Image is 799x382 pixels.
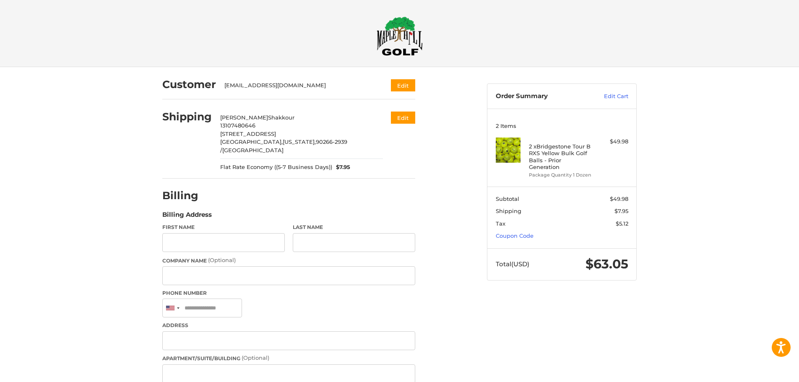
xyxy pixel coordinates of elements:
[496,260,529,268] span: Total (USD)
[586,256,628,272] span: $63.05
[162,189,211,202] h2: Billing
[220,138,283,145] span: [GEOGRAPHIC_DATA],
[162,210,212,223] legend: Billing Address
[162,223,285,231] label: First Name
[163,299,182,317] div: United States: +1
[496,195,519,202] span: Subtotal
[391,112,415,124] button: Edit
[595,138,628,146] div: $49.98
[220,163,332,172] span: Flat Rate Economy ((5-7 Business Days))
[529,172,593,179] li: Package Quantity 1 Dozen
[391,79,415,91] button: Edit
[222,147,284,153] span: [GEOGRAPHIC_DATA]
[496,208,521,214] span: Shipping
[220,122,255,129] span: 13107480646
[332,163,351,172] span: $7.95
[496,232,534,239] a: Coupon Code
[162,78,216,91] h2: Customer
[496,220,505,227] span: Tax
[220,114,268,121] span: [PERSON_NAME]
[162,256,415,265] label: Company Name
[614,208,628,214] span: $7.95
[496,122,628,129] h3: 2 Items
[208,257,236,263] small: (Optional)
[162,110,212,123] h2: Shipping
[220,138,347,153] span: 90266-2939 /
[283,138,316,145] span: [US_STATE],
[496,92,586,101] h3: Order Summary
[377,16,423,56] img: Maple Hill Golf
[162,322,415,329] label: Address
[610,195,628,202] span: $49.98
[586,92,628,101] a: Edit Cart
[293,223,415,231] label: Last Name
[224,81,375,90] div: [EMAIL_ADDRESS][DOMAIN_NAME]
[162,354,415,362] label: Apartment/Suite/Building
[529,143,593,170] h4: 2 x Bridgestone Tour B RXS Yellow Bulk Golf Balls - Prior Generation
[220,130,276,137] span: [STREET_ADDRESS]
[242,354,269,361] small: (Optional)
[616,220,628,227] span: $5.12
[268,114,294,121] span: Shakkour
[162,289,415,297] label: Phone Number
